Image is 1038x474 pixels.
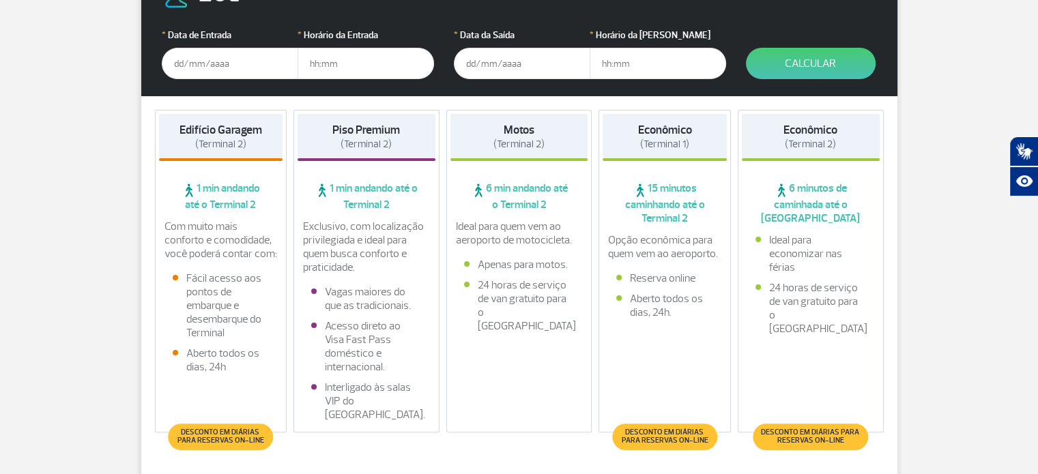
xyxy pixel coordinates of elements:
li: Apenas para motos. [464,258,575,271]
span: Desconto em diárias para reservas on-line [760,428,861,445]
input: hh:mm [590,48,726,79]
span: (Terminal 2) [493,138,545,151]
span: Desconto em diárias para reservas on-line [175,428,266,445]
strong: Edifício Garagem [179,123,262,137]
button: Abrir tradutor de língua de sinais. [1009,136,1038,166]
strong: Econômico [783,123,837,137]
span: 1 min andando até o Terminal 2 [159,181,283,211]
input: hh:mm [298,48,434,79]
span: (Terminal 2) [785,138,836,151]
span: (Terminal 1) [640,138,689,151]
label: Horário da Entrada [298,28,434,42]
input: dd/mm/aaaa [454,48,590,79]
p: Exclusivo, com localização privilegiada e ideal para quem busca conforto e praticidade. [303,220,430,274]
li: Interligado às salas VIP do [GEOGRAPHIC_DATA]. [311,381,422,421]
li: Fácil acesso aos pontos de embarque e desembarque do Terminal [173,271,270,340]
li: Acesso direto ao Visa Fast Pass doméstico e internacional. [311,319,422,374]
span: 6 min andando até o Terminal 2 [450,181,588,211]
span: 15 minutos caminhando até o Terminal 2 [603,181,727,225]
li: Reserva online [616,271,713,285]
span: Desconto em diárias para reservas on-line [619,428,710,445]
strong: Econômico [638,123,692,137]
p: Ideal para quem vem ao aeroporto de motocicleta. [456,220,583,247]
span: 1 min andando até o Terminal 2 [298,181,435,211]
strong: Piso Premium [332,123,400,137]
label: Horário da [PERSON_NAME] [590,28,726,42]
span: (Terminal 2) [195,138,246,151]
li: Ideal para economizar nas férias [755,233,866,274]
span: (Terminal 2) [341,138,392,151]
span: 6 minutos de caminhada até o [GEOGRAPHIC_DATA] [742,181,880,225]
div: Plugin de acessibilidade da Hand Talk. [1009,136,1038,196]
li: Aberto todos os dias, 24h. [616,292,713,319]
strong: Motos [504,123,534,137]
p: Opção econômica para quem vem ao aeroporto. [608,233,721,261]
button: Calcular [746,48,876,79]
li: 24 horas de serviço de van gratuito para o [GEOGRAPHIC_DATA] [755,281,866,336]
li: Aberto todos os dias, 24h [173,346,270,374]
label: Data da Saída [454,28,590,42]
input: dd/mm/aaaa [162,48,298,79]
button: Abrir recursos assistivos. [1009,166,1038,196]
li: Vagas maiores do que as tradicionais. [311,285,422,312]
li: 24 horas de serviço de van gratuito para o [GEOGRAPHIC_DATA] [464,278,575,333]
label: Data de Entrada [162,28,298,42]
p: Com muito mais conforto e comodidade, você poderá contar com: [164,220,278,261]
